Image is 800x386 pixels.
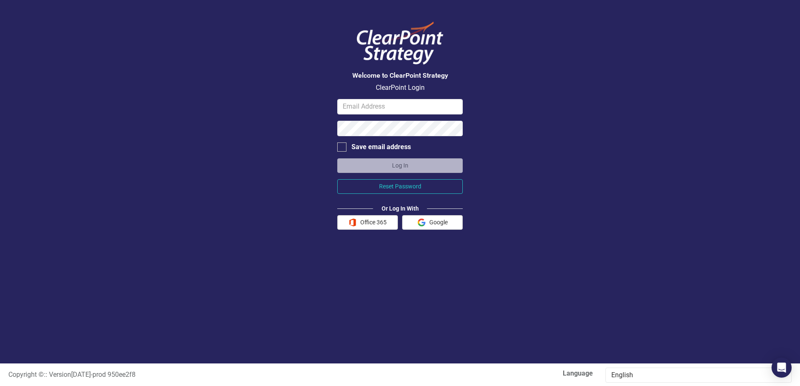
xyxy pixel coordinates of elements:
[350,17,450,70] img: ClearPoint Logo
[373,204,427,213] div: Or Log In With
[2,370,400,380] div: :: Version [DATE] - prod 950ee2f8
[418,218,426,226] img: Google
[349,218,356,226] img: Office 365
[8,371,44,378] span: Copyright ©
[772,358,792,378] div: Open Intercom Messenger
[611,371,777,380] div: English
[337,158,463,173] button: Log In
[337,179,463,194] button: Reset Password
[337,83,463,93] p: ClearPoint Login
[337,215,398,230] button: Office 365
[337,99,463,114] input: Email Address
[351,142,411,152] div: Save email address
[406,369,593,378] label: Language
[402,215,463,230] button: Google
[337,72,463,79] h3: Welcome to ClearPoint Strategy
